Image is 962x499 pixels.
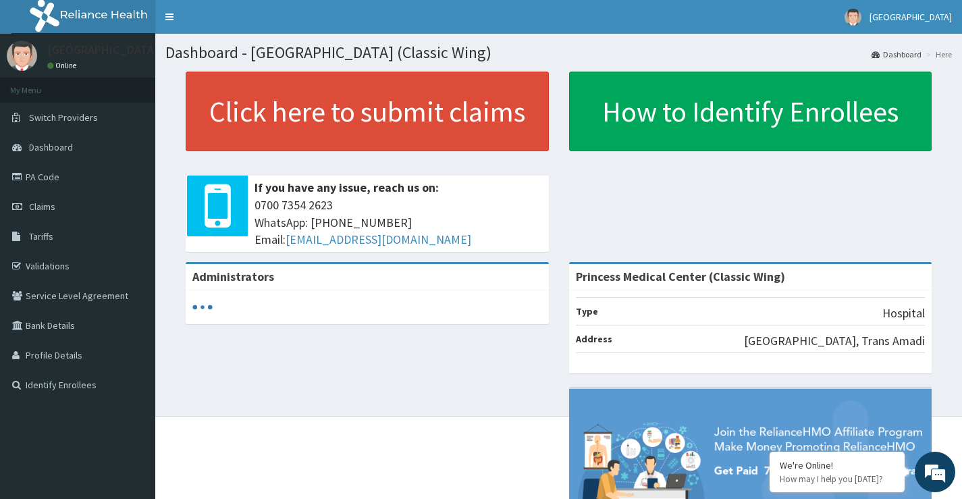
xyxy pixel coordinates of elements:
b: Type [576,305,598,317]
a: Click here to submit claims [186,72,549,151]
a: Dashboard [872,49,921,60]
li: Here [923,49,952,60]
p: Hospital [882,305,925,322]
span: 0700 7354 2623 WhatsApp: [PHONE_NUMBER] Email: [255,196,542,248]
span: Tariffs [29,230,53,242]
b: If you have any issue, reach us on: [255,180,439,195]
a: Online [47,61,80,70]
b: Administrators [192,269,274,284]
p: How may I help you today? [780,473,894,485]
h1: Dashboard - [GEOGRAPHIC_DATA] (Classic Wing) [165,44,952,61]
div: We're Online! [780,459,894,471]
span: Claims [29,201,55,213]
a: How to Identify Enrollees [569,72,932,151]
strong: Princess Medical Center (Classic Wing) [576,269,785,284]
b: Address [576,333,612,345]
span: Dashboard [29,141,73,153]
img: User Image [845,9,861,26]
img: User Image [7,41,37,71]
span: Switch Providers [29,111,98,124]
p: [GEOGRAPHIC_DATA] [47,44,159,56]
p: [GEOGRAPHIC_DATA], Trans Amadi [744,332,925,350]
svg: audio-loading [192,297,213,317]
a: [EMAIL_ADDRESS][DOMAIN_NAME] [286,232,471,247]
span: [GEOGRAPHIC_DATA] [870,11,952,23]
